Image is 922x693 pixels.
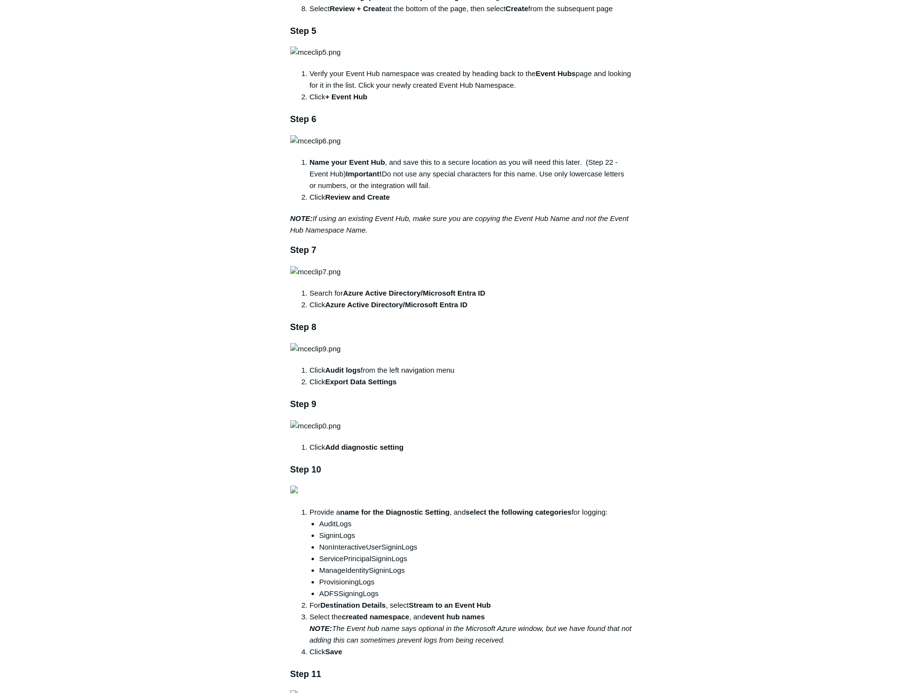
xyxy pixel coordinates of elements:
strong: created namespace [342,613,409,621]
strong: Stream to an Event Hub [409,601,491,609]
img: mceclip5.png [290,47,341,58]
li: ADFSSigningLogs [319,588,632,599]
em: If using an existing Event Hub, make sure you are copying the Event Hub Name and not the Event Hu... [290,214,629,234]
li: ProvisioningLogs [319,576,632,588]
strong: Save [325,647,342,656]
li: Click [310,376,632,388]
strong: NOTE: [290,214,313,222]
li: Verify your Event Hub namespace was created by heading back to the page and looking for it in the... [310,68,632,91]
strong: Export Data Settings [325,378,397,386]
strong: Review + Create [329,4,385,13]
img: mceclip7.png [290,266,341,278]
strong: Review and Create [325,193,390,201]
em: The Event hub name says optional in the Microsoft Azure window, but we have found that not adding... [310,624,632,644]
strong: Azure Active Directory/Microsoft Entra ID [325,300,468,309]
li: For , select [310,599,632,611]
h3: Step 5 [290,24,632,38]
li: AuditLogs [319,518,632,530]
strong: Audit logs [325,366,360,374]
strong: Event Hubs [536,69,576,78]
li: Provide a , and for logging: [310,506,632,599]
h3: Step 10 [290,463,632,477]
h3: Step 9 [290,397,632,411]
img: mceclip6.png [290,135,341,147]
img: 41428195818771 [290,486,298,493]
em: NOTE: [310,624,332,632]
strong: name for the Diagnostic Setting [340,508,450,516]
img: mceclip0.png [290,420,341,432]
li: ServicePrincipalSigninLogs [319,553,632,565]
strong: Create [506,4,529,13]
strong: Name [310,158,329,166]
li: Click [310,646,632,658]
h3: Step 8 [290,320,632,334]
li: Click [310,299,632,311]
h3: Step 11 [290,667,632,681]
li: ManageIdentitySigninLogs [319,565,632,576]
li: Click [310,441,632,453]
strong: + Event Hub [325,93,367,101]
li: Select at the bottom of the page, then select from the subsequent page [310,3,632,15]
li: , and save this to a secure location as you will need this later. (Step 22 - Event Hub) Do not us... [310,157,632,191]
strong: Destination Details [320,601,386,609]
li: Search for [310,287,632,299]
strong: Important! [346,170,382,178]
strong: your Event Hub [331,158,385,166]
li: Click [310,91,632,103]
h3: Step 7 [290,243,632,257]
li: Click [310,191,632,203]
h3: Step 6 [290,112,632,126]
strong: Add diagnostic setting [325,443,404,451]
li: SigninLogs [319,530,632,541]
li: Select the , and [310,611,632,646]
img: mceclip9.png [290,343,341,355]
strong: Azure Active Directory/Microsoft Entra ID [343,289,485,297]
li: NonInteractiveUserSigninLogs [319,541,632,553]
li: Click from the left navigation menu [310,364,632,376]
strong: select the following categories [466,508,571,516]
